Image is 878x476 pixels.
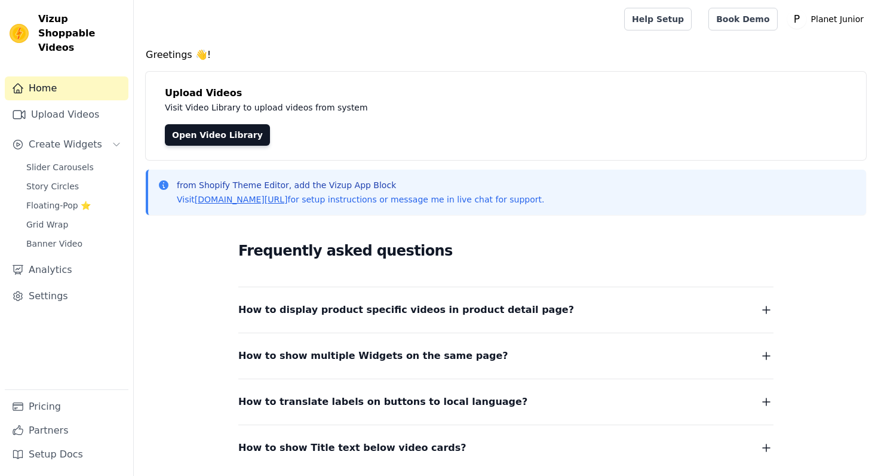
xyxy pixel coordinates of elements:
a: Banner Video [19,235,128,252]
a: Book Demo [708,8,777,30]
button: How to translate labels on buttons to local language? [238,394,773,410]
a: Analytics [5,258,128,282]
a: Partners [5,419,128,443]
a: Upload Videos [5,103,128,127]
p: Visit Video Library to upload videos from system [165,100,700,115]
span: How to display product specific videos in product detail page? [238,302,574,318]
a: Settings [5,284,128,308]
text: P [793,13,799,25]
span: Banner Video [26,238,82,250]
a: [DOMAIN_NAME][URL] [195,195,288,204]
span: How to translate labels on buttons to local language? [238,394,527,410]
a: Pricing [5,395,128,419]
h4: Greetings 👋! [146,48,866,62]
a: Slider Carousels [19,159,128,176]
a: Grid Wrap [19,216,128,233]
span: Floating-Pop ⭐ [26,199,91,211]
p: from Shopify Theme Editor, add the Vizup App Block [177,179,544,191]
span: Grid Wrap [26,219,68,231]
button: How to show Title text below video cards? [238,440,773,456]
a: Setup Docs [5,443,128,466]
p: Planet Junior [806,8,868,30]
button: How to display product specific videos in product detail page? [238,302,773,318]
span: Vizup Shoppable Videos [38,12,124,55]
button: How to show multiple Widgets on the same page? [238,348,773,364]
a: Floating-Pop ⭐ [19,197,128,214]
p: Visit for setup instructions or message me in live chat for support. [177,194,544,205]
button: P Planet Junior [787,8,868,30]
a: Story Circles [19,178,128,195]
h4: Upload Videos [165,86,847,100]
span: How to show Title text below video cards? [238,440,466,456]
a: Open Video Library [165,124,270,146]
span: Story Circles [26,180,79,192]
img: Vizup [10,24,29,43]
span: Create Widgets [29,137,102,152]
button: Create Widgets [5,133,128,156]
span: Slider Carousels [26,161,94,173]
a: Help Setup [624,8,692,30]
h2: Frequently asked questions [238,239,773,263]
a: Home [5,76,128,100]
span: How to show multiple Widgets on the same page? [238,348,508,364]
